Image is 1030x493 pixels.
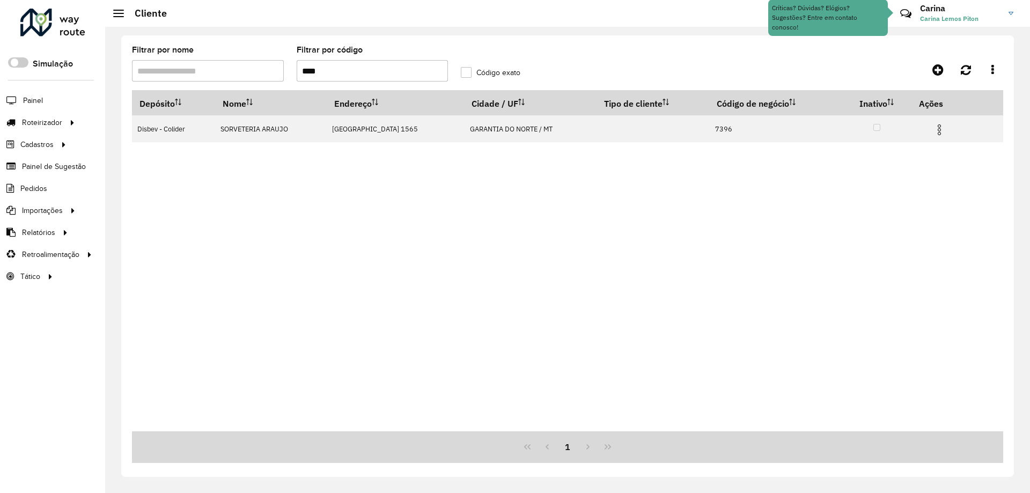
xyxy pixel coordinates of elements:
[22,229,55,237] font: Relatórios
[772,4,857,31] font: Críticas? Dúvidas? Elógios? Sugestões? Entre em contato conosco!
[20,185,47,193] font: Pedidos
[137,124,185,134] font: Disbev - Colider
[472,98,518,109] font: Cidade / UF
[297,45,363,54] font: Filtrar por código
[332,124,418,134] font: [GEOGRAPHIC_DATA] 1565
[470,124,553,134] font: GARANTIA DO NORTE / MT
[23,97,43,105] font: Painel
[132,45,194,54] font: Filtrar por nome
[715,124,732,134] font: 7396
[20,141,54,149] font: Cadastros
[920,14,979,23] font: Carina Lemos Piton
[223,98,246,109] font: Nome
[919,98,943,109] font: Ações
[22,207,63,215] font: Importações
[20,273,40,281] font: Tático
[33,59,73,68] font: Simulação
[22,163,86,171] font: Painel de Sugestão
[476,69,520,77] font: Código exato
[334,98,372,109] font: Endereço
[604,98,663,109] font: Tipo de cliente
[859,98,887,109] font: Inativo
[22,251,79,259] font: Retroalimentação
[717,98,789,109] font: Código de negócio
[920,3,945,13] font: Carina
[557,437,578,457] button: 1
[220,124,288,134] font: SORVETERIA ARAUJO
[565,442,570,452] font: 1
[22,119,62,127] font: Roteirizador
[135,7,167,19] font: Cliente
[894,2,917,25] a: Contato Rápido
[139,98,175,109] font: Depósito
